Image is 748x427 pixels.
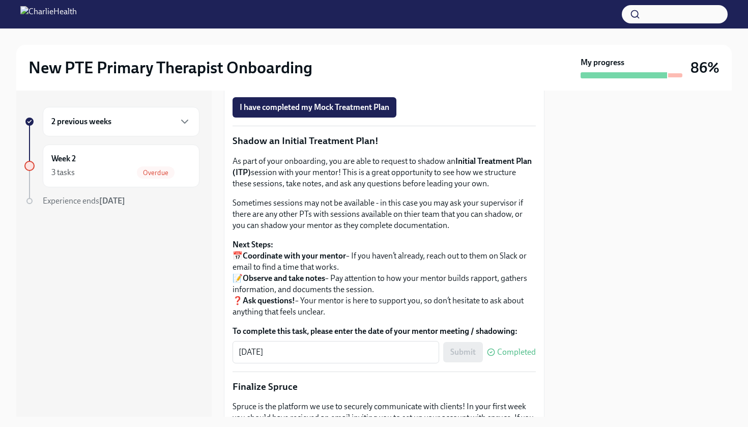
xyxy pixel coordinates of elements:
[240,102,389,112] span: I have completed my Mock Treatment Plan
[233,197,536,231] p: Sometimes sessions may not be available - in this case you may ask your supervisor if there are a...
[51,116,111,127] h6: 2 previous weeks
[20,6,77,22] img: CharlieHealth
[233,239,536,318] p: 📅 – If you haven’t already, reach out to them on Slack or email to find a time that works. 📝 – Pa...
[233,380,536,393] p: Finalize Spruce
[233,134,536,148] p: Shadow an Initial Treatment Plan!
[51,153,76,164] h6: Week 2
[43,196,125,206] span: Experience ends
[233,240,273,249] strong: Next Steps:
[43,107,199,136] div: 2 previous weeks
[233,156,532,177] strong: Initial Treatment Plan (ITP)
[243,296,295,305] strong: Ask questions!
[51,167,75,178] div: 3 tasks
[99,196,125,206] strong: [DATE]
[243,273,325,283] strong: Observe and take notes
[233,156,536,189] p: As part of your onboarding, you are able to request to shadow an session with your mentor! This i...
[581,57,624,68] strong: My progress
[28,58,312,78] h2: New PTE Primary Therapist Onboarding
[497,348,536,356] span: Completed
[24,145,199,187] a: Week 23 tasksOverdue
[243,251,346,261] strong: Coordinate with your mentor
[233,326,536,337] label: To complete this task, please enter the date of your mentor meeting / shadowing:
[239,346,433,358] textarea: [DATE]
[233,97,396,118] button: I have completed my Mock Treatment Plan
[691,59,720,77] h3: 86%
[137,169,175,177] span: Overdue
